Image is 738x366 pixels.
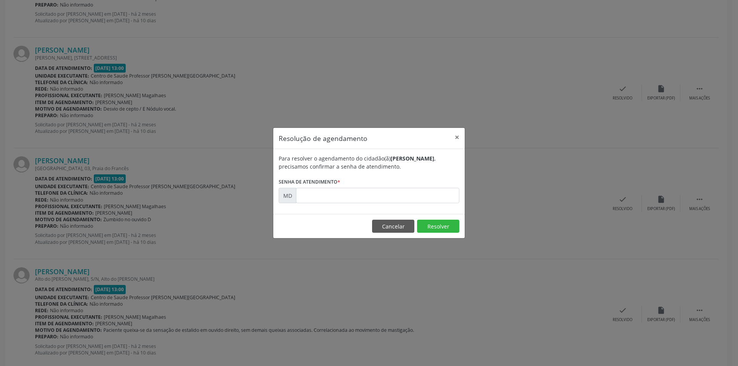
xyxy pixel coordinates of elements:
[417,220,459,233] button: Resolver
[279,188,296,203] div: MD
[279,133,367,143] h5: Resolução de agendamento
[372,220,414,233] button: Cancelar
[279,154,459,171] div: Para resolver o agendamento do cidadão(ã) , precisamos confirmar a senha de atendimento.
[449,128,465,147] button: Close
[391,155,434,162] b: [PERSON_NAME]
[279,176,340,188] label: Senha de atendimento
